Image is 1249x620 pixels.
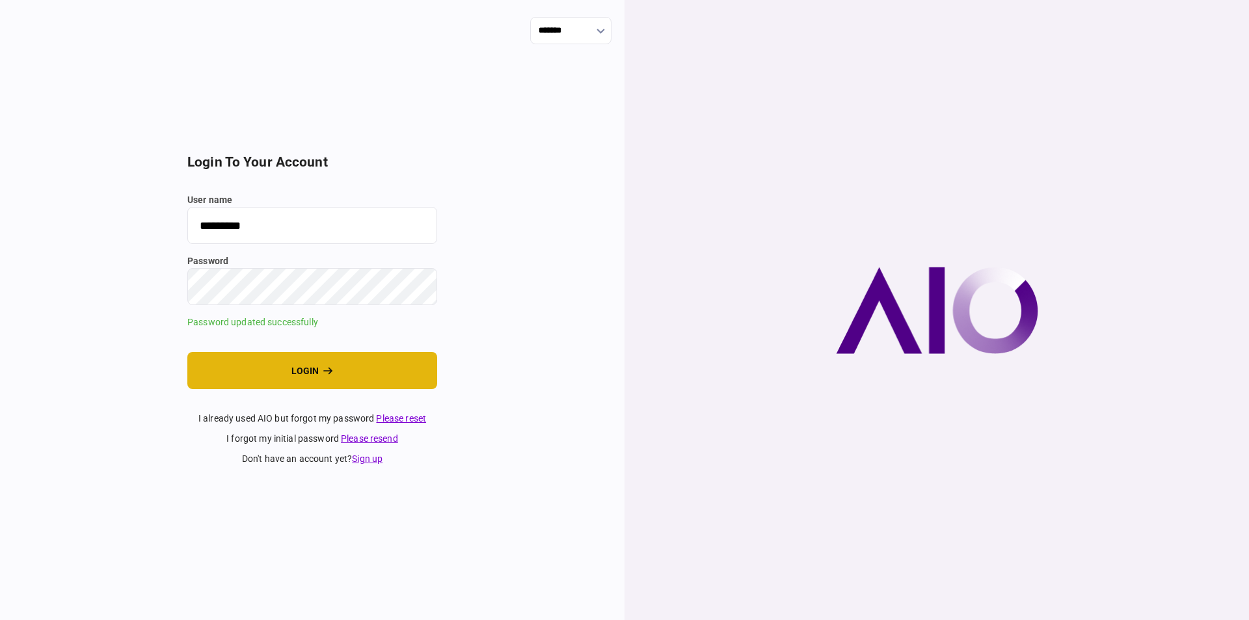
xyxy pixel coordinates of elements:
[187,154,437,170] h2: login to your account
[187,432,437,446] div: I forgot my initial password
[187,412,437,425] div: I already used AIO but forgot my password
[187,207,437,244] input: user name
[836,267,1038,354] img: AIO company logo
[187,254,437,268] label: password
[341,433,398,444] a: Please resend
[187,352,437,389] button: login
[187,193,437,207] label: user name
[187,452,437,466] div: don't have an account yet ?
[187,268,437,305] input: password
[376,413,426,424] a: Please reset
[187,316,437,329] div: Password updated successfully
[352,453,383,464] a: Sign up
[530,17,611,44] input: show language options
